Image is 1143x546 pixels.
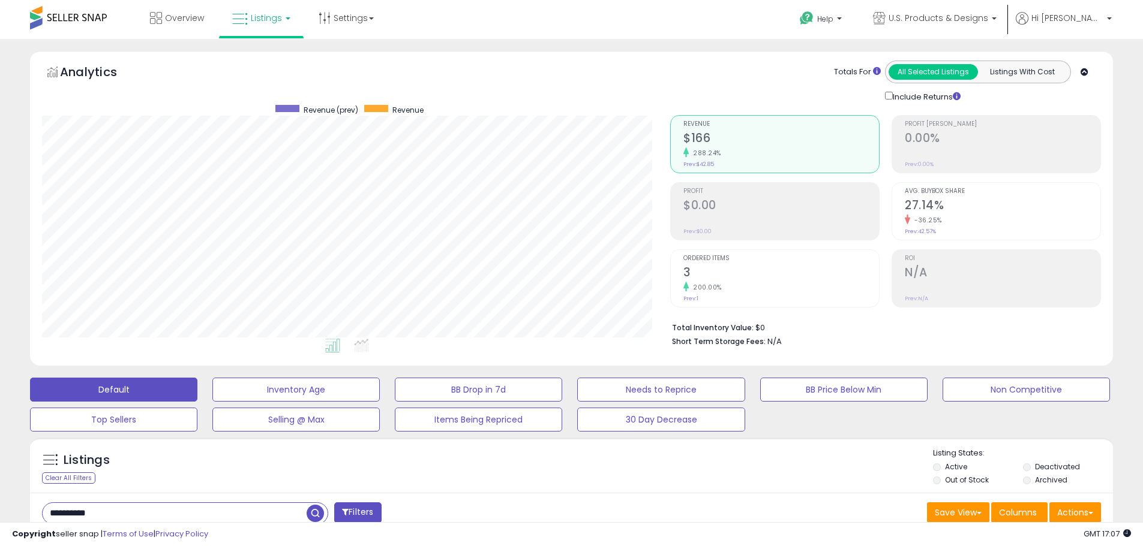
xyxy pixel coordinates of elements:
[683,295,698,302] small: Prev: 1
[1016,12,1112,39] a: Hi [PERSON_NAME]
[1084,528,1131,539] span: 2025-08-11 17:07 GMT
[30,378,197,402] button: Default
[991,502,1048,523] button: Columns
[689,149,721,158] small: 288.24%
[212,378,380,402] button: Inventory Age
[905,198,1100,215] h2: 27.14%
[672,319,1092,334] li: $0
[577,408,745,432] button: 30 Day Decrease
[395,408,562,432] button: Items Being Repriced
[876,89,975,103] div: Include Returns
[155,528,208,539] a: Privacy Policy
[60,64,140,83] h5: Analytics
[683,228,712,235] small: Prev: $0.00
[42,472,95,484] div: Clear All Filters
[683,131,879,147] h2: $166
[834,67,881,78] div: Totals For
[927,502,989,523] button: Save View
[905,255,1100,262] span: ROI
[12,529,208,540] div: seller snap | |
[1049,502,1101,523] button: Actions
[103,528,154,539] a: Terms of Use
[212,408,380,432] button: Selling @ Max
[905,228,936,235] small: Prev: 42.57%
[767,336,782,347] span: N/A
[905,121,1100,128] span: Profit [PERSON_NAME]
[683,121,879,128] span: Revenue
[30,408,197,432] button: Top Sellers
[933,448,1113,459] p: Listing States:
[905,266,1100,282] h2: N/A
[165,12,204,24] span: Overview
[251,12,282,24] span: Listings
[683,266,879,282] h2: 3
[905,295,928,302] small: Prev: N/A
[760,378,928,402] button: BB Price Below Min
[683,198,879,215] h2: $0.00
[999,506,1037,518] span: Columns
[905,188,1100,195] span: Avg. Buybox Share
[683,255,879,262] span: Ordered Items
[1031,12,1103,24] span: Hi [PERSON_NAME]
[1035,475,1067,485] label: Archived
[945,461,967,472] label: Active
[910,216,942,225] small: -36.25%
[905,161,934,168] small: Prev: 0.00%
[689,283,722,292] small: 200.00%
[889,64,978,80] button: All Selected Listings
[943,378,1110,402] button: Non Competitive
[672,322,754,333] b: Total Inventory Value:
[977,64,1067,80] button: Listings With Cost
[683,161,714,168] small: Prev: $42.85
[395,378,562,402] button: BB Drop in 7d
[64,452,110,469] h5: Listings
[799,11,814,26] i: Get Help
[672,336,766,346] b: Short Term Storage Fees:
[392,105,424,115] span: Revenue
[889,12,988,24] span: U.S. Products & Designs
[577,378,745,402] button: Needs to Reprice
[304,105,358,115] span: Revenue (prev)
[817,14,833,24] span: Help
[334,502,381,523] button: Filters
[1035,461,1080,472] label: Deactivated
[683,188,879,195] span: Profit
[790,2,854,39] a: Help
[905,131,1100,147] h2: 0.00%
[945,475,989,485] label: Out of Stock
[12,528,56,539] strong: Copyright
